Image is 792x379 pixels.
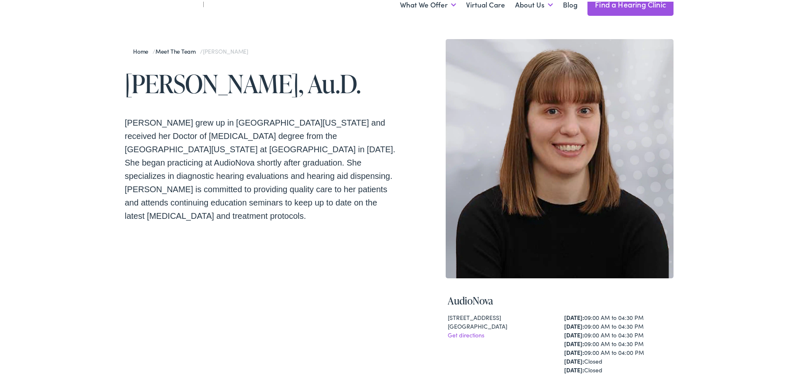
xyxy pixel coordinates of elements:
[203,45,248,54] span: [PERSON_NAME]
[125,114,399,221] div: [PERSON_NAME] grew up in [GEOGRAPHIC_DATA][US_STATE] and received her Doctor of [MEDICAL_DATA] de...
[564,355,584,364] strong: [DATE]:
[564,329,584,337] strong: [DATE]:
[446,37,674,277] img: Sarah Leon is an audiologist at Empire Hearing and Audiology in Amherst, New York.
[564,364,584,372] strong: [DATE]:
[448,320,555,329] div: [GEOGRAPHIC_DATA]
[564,320,584,329] strong: [DATE]:
[155,45,200,54] a: Meet the Team
[125,68,399,96] h1: [PERSON_NAME], Au.D.
[133,45,248,54] span: / /
[448,329,484,337] a: Get directions
[564,347,584,355] strong: [DATE]:
[564,338,584,346] strong: [DATE]:
[448,293,671,305] h4: AudioNova
[564,312,671,373] div: 09:00 AM to 04:30 PM 09:00 AM to 04:30 PM 09:00 AM to 04:30 PM 09:00 AM to 04:30 PM 09:00 AM to 0...
[448,312,555,320] div: [STREET_ADDRESS]
[133,45,153,54] a: Home
[564,312,584,320] strong: [DATE]:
